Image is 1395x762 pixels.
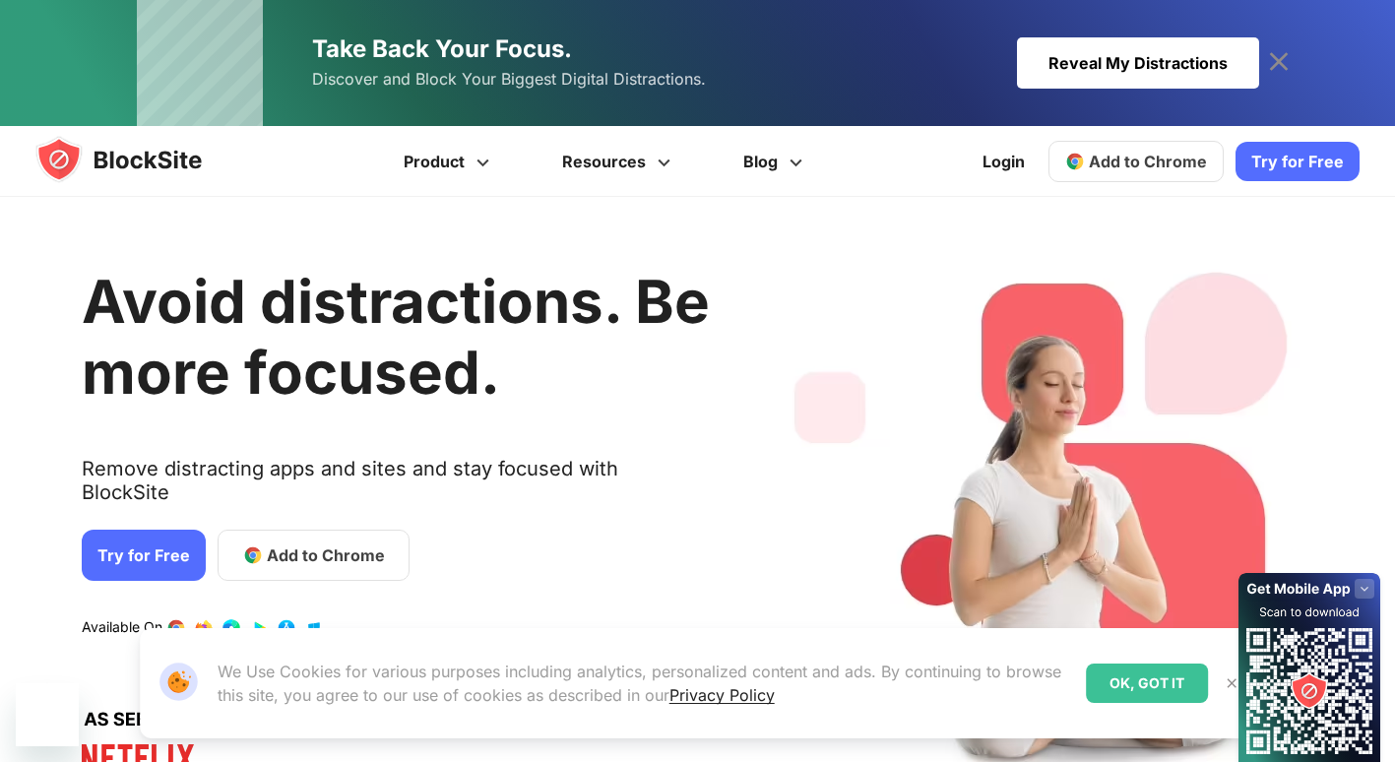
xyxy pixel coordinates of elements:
[1065,152,1085,171] img: chrome-icon.svg
[1219,670,1244,696] button: Close
[218,660,1071,707] p: We Use Cookies for various purposes including analytics, personalized content and ads. By continu...
[82,266,710,408] h1: Avoid distractions. Be more focused.
[218,530,410,581] a: Add to Chrome
[370,126,529,197] a: Product
[82,530,206,581] a: Try for Free
[267,543,385,567] span: Add to Chrome
[82,618,162,638] text: Available On
[669,685,775,705] a: Privacy Policy
[1048,141,1224,182] a: Add to Chrome
[312,34,572,63] span: Take Back Your Focus.
[35,136,240,183] img: blocksite-icon.5d769676.svg
[82,457,710,520] text: Remove distracting apps and sites and stay focused with BlockSite
[1224,675,1239,691] img: Close
[312,65,706,94] span: Discover and Block Your Biggest Digital Distractions.
[1236,142,1360,181] a: Try for Free
[16,683,79,746] iframe: Button to launch messaging window
[710,126,842,197] a: Blog
[529,126,710,197] a: Resources
[1089,152,1207,171] span: Add to Chrome
[971,138,1037,185] a: Login
[1086,664,1208,703] div: OK, GOT IT
[1017,37,1259,89] div: Reveal My Distractions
